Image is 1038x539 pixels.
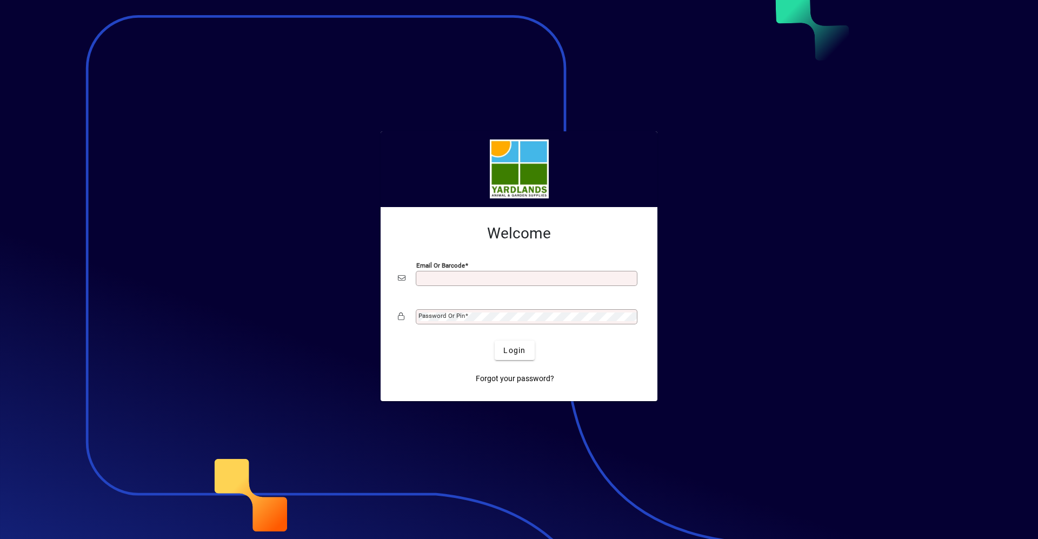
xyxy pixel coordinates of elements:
[418,312,465,320] mat-label: Password or Pin
[398,224,640,243] h2: Welcome
[503,345,525,356] span: Login
[416,262,465,269] mat-label: Email or Barcode
[495,341,534,360] button: Login
[471,369,558,388] a: Forgot your password?
[476,373,554,384] span: Forgot your password?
